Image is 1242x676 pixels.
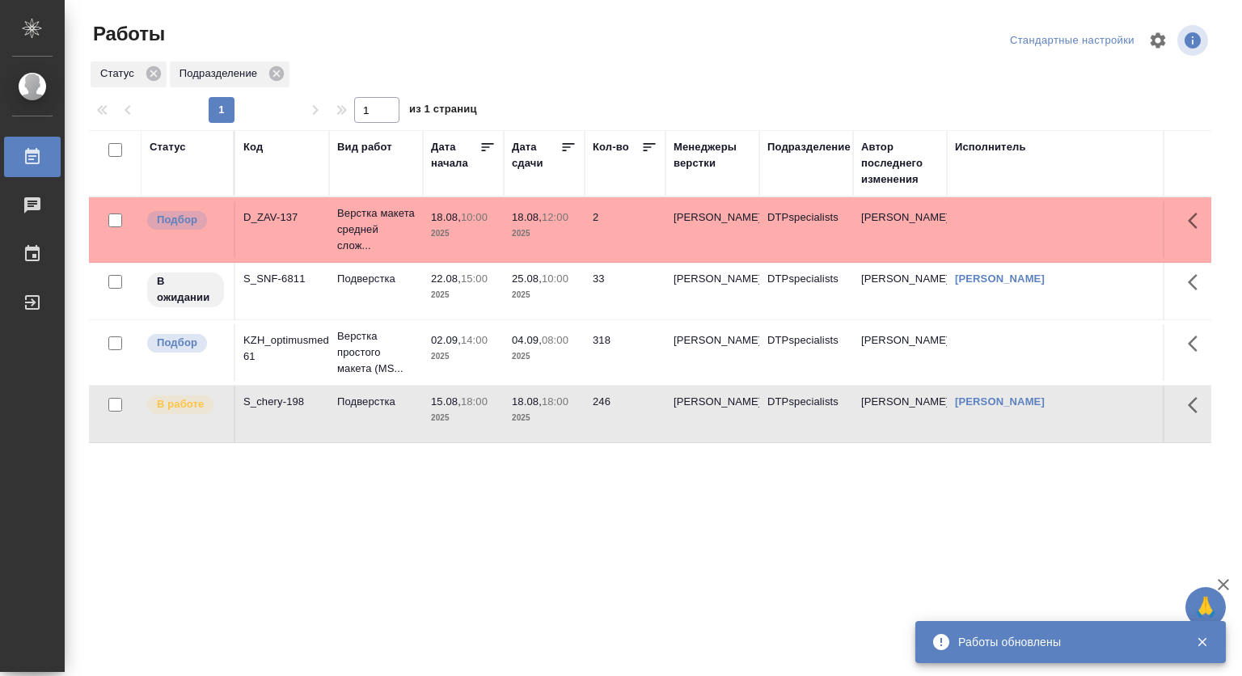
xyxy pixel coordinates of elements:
span: 🙏 [1192,590,1219,624]
p: 22.08, [431,273,461,285]
div: Кол-во [593,139,629,155]
div: Подразделение [170,61,289,87]
div: Дата начала [431,139,479,171]
div: Подразделение [767,139,851,155]
p: 08:00 [542,334,568,346]
div: Исполнитель назначен, приступать к работе пока рано [146,271,226,309]
p: [PERSON_NAME] [674,394,751,410]
p: 2025 [431,226,496,242]
div: Можно подбирать исполнителей [146,209,226,231]
p: 2025 [512,410,577,426]
p: 18:00 [461,395,488,408]
p: 2025 [431,349,496,365]
p: В ожидании [157,273,214,306]
span: Работы [89,21,165,47]
td: [PERSON_NAME] [853,201,947,258]
td: DTPspecialists [759,386,853,442]
p: Подбор [157,335,197,351]
td: 2 [585,201,665,258]
p: [PERSON_NAME] [674,271,751,287]
td: DTPspecialists [759,263,853,319]
div: Исполнитель выполняет работу [146,394,226,416]
p: [PERSON_NAME] [674,332,751,349]
div: Код [243,139,263,155]
p: 04.09, [512,334,542,346]
div: S_SNF-6811 [243,271,321,287]
p: 25.08, [512,273,542,285]
p: 2025 [512,226,577,242]
td: DTPspecialists [759,201,853,258]
td: DTPspecialists [759,324,853,381]
p: 2025 [431,410,496,426]
span: из 1 страниц [409,99,477,123]
p: 15:00 [461,273,488,285]
button: Здесь прячутся важные кнопки [1178,386,1217,425]
p: 2025 [431,287,496,303]
p: 18.08, [431,211,461,223]
p: Подверстка [337,271,415,287]
div: S_chery-198 [243,394,321,410]
td: 318 [585,324,665,381]
p: 14:00 [461,334,488,346]
div: KZH_optimusmedica-61 [243,332,321,365]
button: Здесь прячутся важные кнопки [1178,201,1217,240]
a: [PERSON_NAME] [955,273,1045,285]
button: 🙏 [1185,587,1226,627]
p: 10:00 [542,273,568,285]
td: [PERSON_NAME] [853,386,947,442]
button: Здесь прячутся важные кнопки [1178,263,1217,302]
td: 246 [585,386,665,442]
a: [PERSON_NAME] [955,395,1045,408]
p: Верстка простого макета (MS... [337,328,415,377]
span: Посмотреть информацию [1177,25,1211,56]
div: Можно подбирать исполнителей [146,332,226,354]
div: Статус [91,61,167,87]
p: Подразделение [180,65,263,82]
div: D_ZAV-137 [243,209,321,226]
p: Подбор [157,212,197,228]
p: 18:00 [542,395,568,408]
p: 02.09, [431,334,461,346]
div: Исполнитель [955,139,1026,155]
p: 18.08, [512,395,542,408]
p: 12:00 [542,211,568,223]
p: В работе [157,396,204,412]
td: [PERSON_NAME] [853,324,947,381]
div: split button [1006,28,1138,53]
div: Автор последнего изменения [861,139,939,188]
div: Вид работ [337,139,392,155]
p: 2025 [512,287,577,303]
p: Статус [100,65,140,82]
button: Здесь прячутся важные кнопки [1178,324,1217,363]
p: [PERSON_NAME] [674,209,751,226]
button: Закрыть [1185,635,1219,649]
p: Подверстка [337,394,415,410]
p: 2025 [512,349,577,365]
div: Статус [150,139,186,155]
p: 18.08, [512,211,542,223]
div: Менеджеры верстки [674,139,751,171]
td: 33 [585,263,665,319]
td: [PERSON_NAME] [853,263,947,319]
p: 15.08, [431,395,461,408]
div: Работы обновлены [958,634,1172,650]
p: Верстка макета средней слож... [337,205,415,254]
div: Дата сдачи [512,139,560,171]
p: 10:00 [461,211,488,223]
